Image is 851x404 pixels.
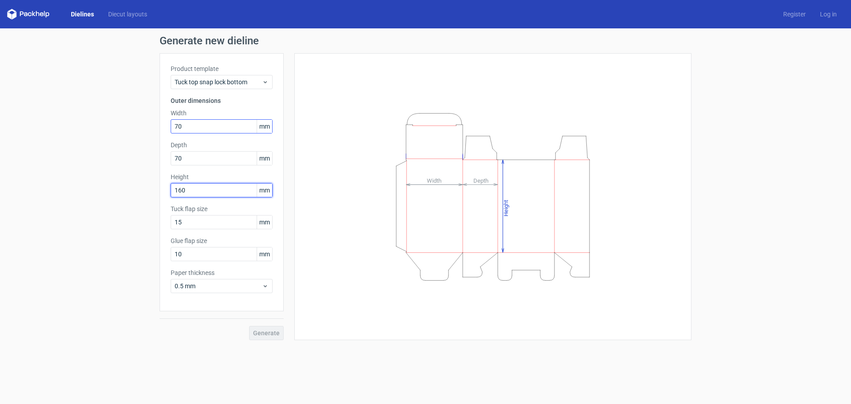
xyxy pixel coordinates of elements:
[257,216,272,229] span: mm
[171,236,273,245] label: Glue flap size
[776,10,813,19] a: Register
[813,10,844,19] a: Log in
[171,268,273,277] label: Paper thickness
[503,200,509,216] tspan: Height
[171,64,273,73] label: Product template
[171,173,273,181] label: Height
[427,177,441,184] tspan: Width
[257,247,272,261] span: mm
[171,96,273,105] h3: Outer dimensions
[175,282,262,290] span: 0.5 mm
[171,204,273,213] label: Tuck flap size
[257,152,272,165] span: mm
[175,78,262,86] span: Tuck top snap lock bottom
[171,141,273,149] label: Depth
[171,109,273,118] label: Width
[257,184,272,197] span: mm
[101,10,154,19] a: Diecut layouts
[160,35,691,46] h1: Generate new dieline
[257,120,272,133] span: mm
[473,177,488,184] tspan: Depth
[64,10,101,19] a: Dielines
